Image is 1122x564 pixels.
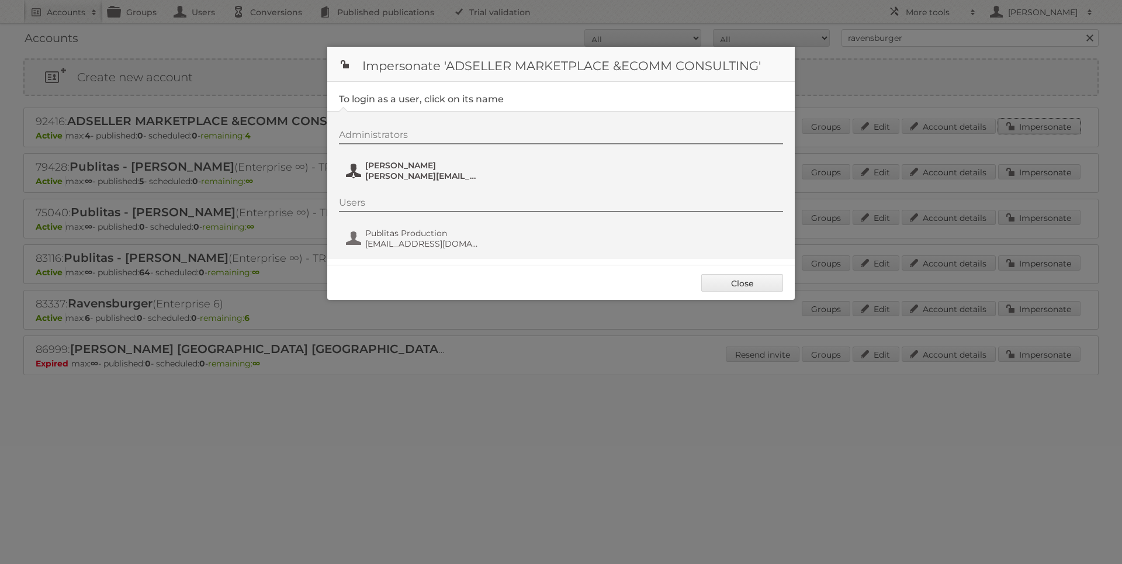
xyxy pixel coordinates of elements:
[345,159,482,182] button: [PERSON_NAME] [PERSON_NAME][EMAIL_ADDRESS][PERSON_NAME][DOMAIN_NAME]
[365,160,479,171] span: [PERSON_NAME]
[339,129,783,144] div: Administrators
[339,94,504,105] legend: To login as a user, click on its name
[365,228,479,238] span: Publitas Production
[339,197,783,212] div: Users
[345,227,482,250] button: Publitas Production [EMAIL_ADDRESS][DOMAIN_NAME]
[701,274,783,292] a: Close
[327,47,795,82] h1: Impersonate 'ADSELLER MARKETPLACE &ECOMM CONSULTING'
[365,171,479,181] span: [PERSON_NAME][EMAIL_ADDRESS][PERSON_NAME][DOMAIN_NAME]
[365,238,479,249] span: [EMAIL_ADDRESS][DOMAIN_NAME]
